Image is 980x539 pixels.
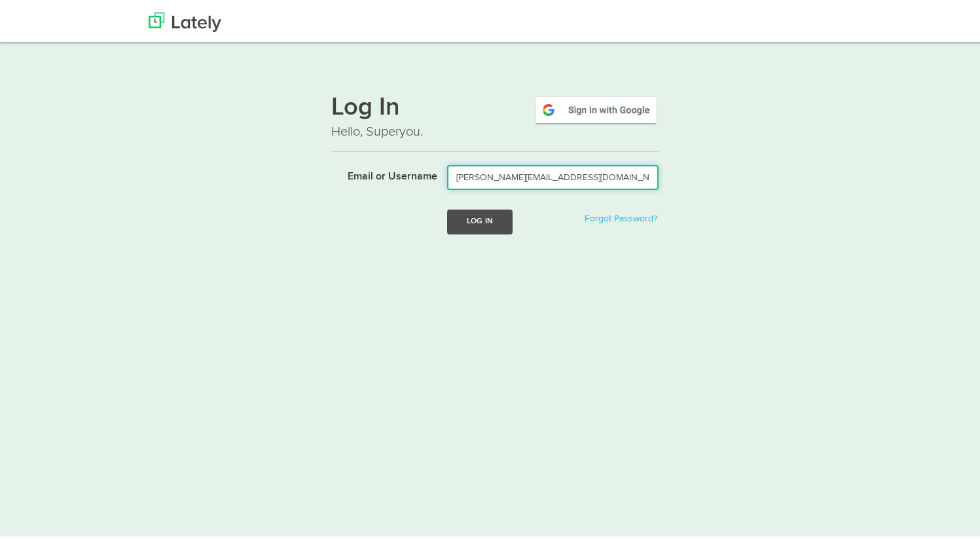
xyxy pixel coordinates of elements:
[321,162,437,182] label: Email or Username
[331,92,659,120] h1: Log In
[585,212,657,221] a: Forgot Password?
[534,92,659,122] img: google-signin.png
[331,120,659,139] p: Hello, Superyou.
[447,162,659,187] input: Email or Username
[149,10,221,29] img: Lately
[447,207,513,231] button: Log In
